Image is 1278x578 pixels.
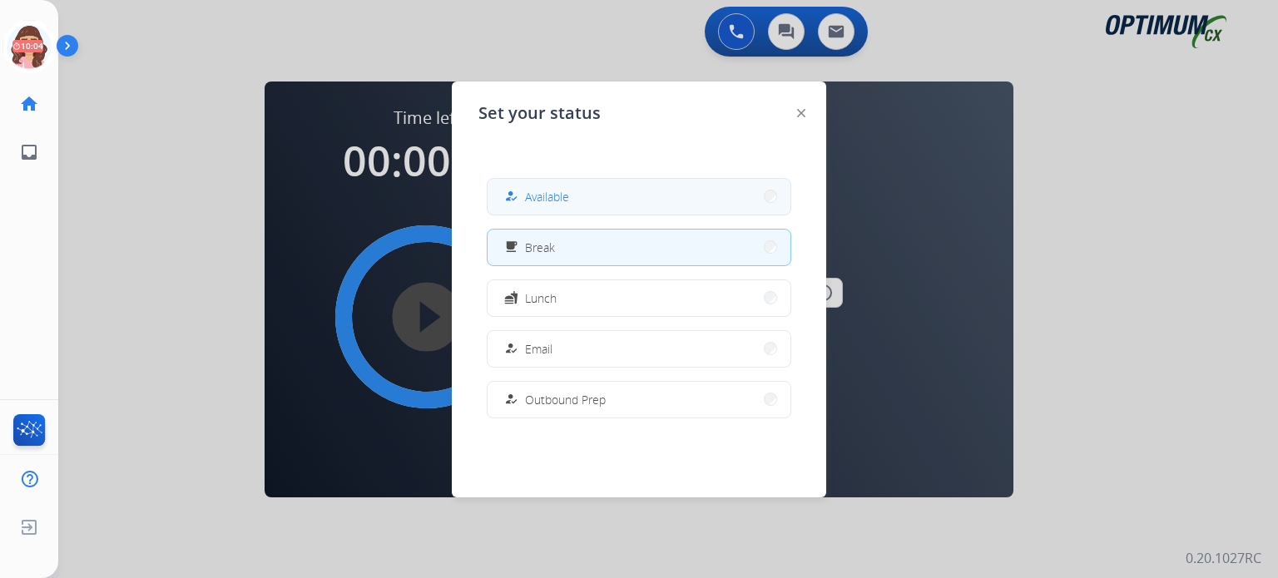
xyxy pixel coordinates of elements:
[504,393,518,407] mat-icon: how_to_reg
[488,382,790,417] button: Outbound Prep
[488,331,790,367] button: Email
[797,109,805,117] img: close-button
[504,342,518,356] mat-icon: how_to_reg
[19,94,39,114] mat-icon: home
[525,188,569,205] span: Available
[504,190,518,204] mat-icon: how_to_reg
[504,240,518,254] mat-icon: free_breakfast
[525,289,557,307] span: Lunch
[525,239,555,256] span: Break
[525,340,552,358] span: Email
[488,230,790,265] button: Break
[478,101,601,125] span: Set your status
[1186,548,1261,568] p: 0.20.1027RC
[488,280,790,316] button: Lunch
[488,179,790,215] button: Available
[525,391,606,408] span: Outbound Prep
[504,291,518,305] mat-icon: fastfood
[19,142,39,162] mat-icon: inbox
